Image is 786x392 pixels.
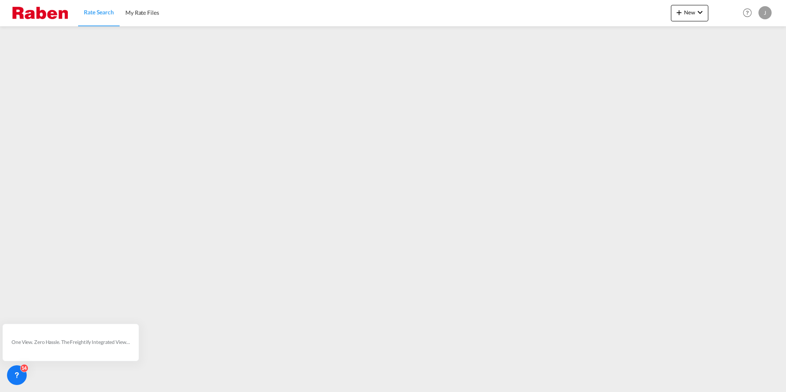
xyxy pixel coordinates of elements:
[84,9,114,16] span: Rate Search
[674,7,684,17] md-icon: icon-plus 400-fg
[674,9,705,16] span: New
[740,6,758,21] div: Help
[740,6,754,20] span: Help
[758,6,772,19] div: J
[695,7,705,17] md-icon: icon-chevron-down
[671,5,708,21] button: icon-plus 400-fgNewicon-chevron-down
[125,9,159,16] span: My Rate Files
[12,4,68,22] img: 56a1822070ee11ef8af4bf29ef0a0da2.png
